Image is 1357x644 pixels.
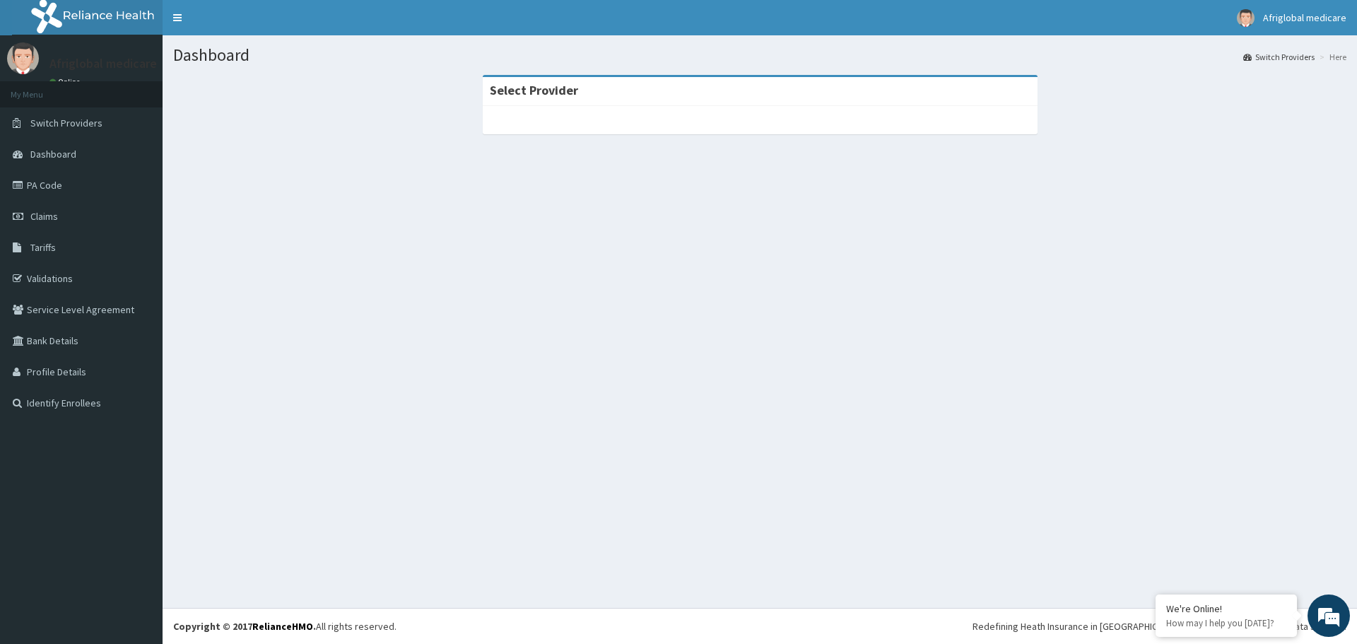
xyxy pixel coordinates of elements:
[30,148,76,160] span: Dashboard
[1263,11,1346,24] span: Afriglobal medicare
[973,619,1346,633] div: Redefining Heath Insurance in [GEOGRAPHIC_DATA] using Telemedicine and Data Science!
[7,42,39,74] img: User Image
[252,620,313,633] a: RelianceHMO
[173,620,316,633] strong: Copyright © 2017 .
[1243,51,1315,63] a: Switch Providers
[1316,51,1346,63] li: Here
[1166,602,1286,615] div: We're Online!
[163,608,1357,644] footer: All rights reserved.
[49,57,157,70] p: Afriglobal medicare
[490,82,578,98] strong: Select Provider
[1166,617,1286,629] p: How may I help you today?
[30,117,102,129] span: Switch Providers
[1237,9,1255,27] img: User Image
[30,241,56,254] span: Tariffs
[30,210,58,223] span: Claims
[49,77,83,87] a: Online
[173,46,1346,64] h1: Dashboard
